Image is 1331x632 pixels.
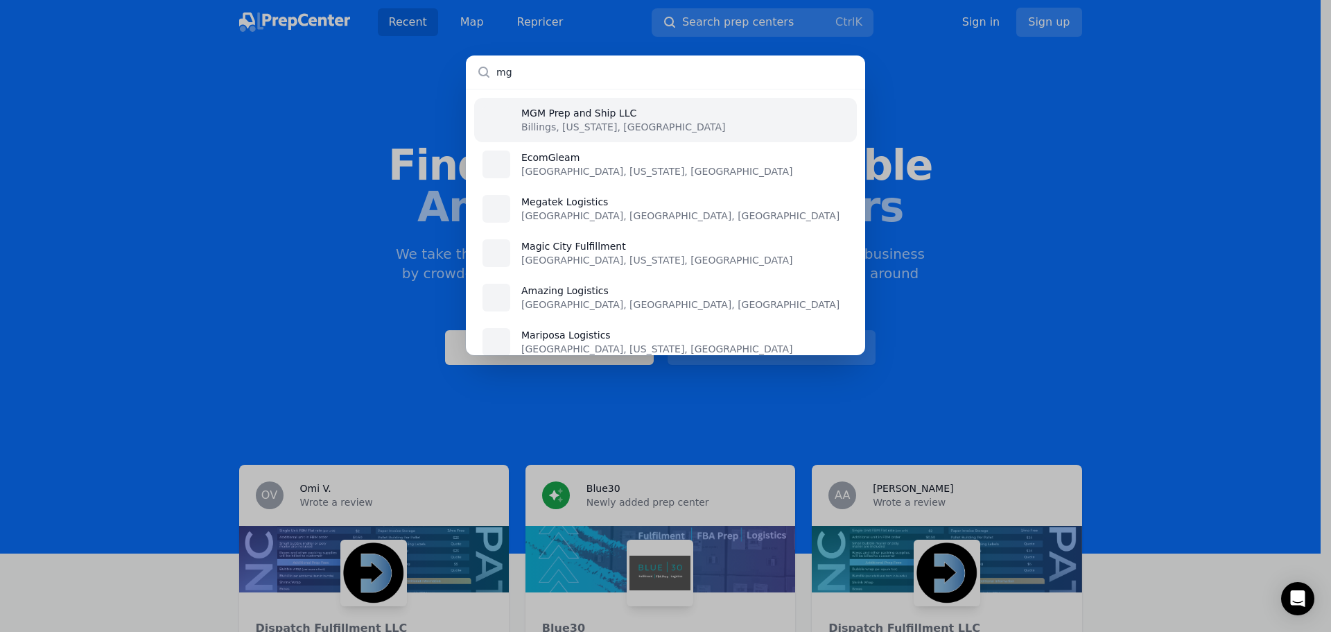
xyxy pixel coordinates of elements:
[521,284,840,298] p: Amazing Logistics
[521,253,792,267] p: [GEOGRAPHIC_DATA], [US_STATE], [GEOGRAPHIC_DATA]
[485,109,507,131] img: MGM Prep and Ship LLC
[521,209,840,223] p: [GEOGRAPHIC_DATA], [GEOGRAPHIC_DATA], [GEOGRAPHIC_DATA]
[521,342,792,356] p: [GEOGRAPHIC_DATA], [US_STATE], [GEOGRAPHIC_DATA]
[521,120,725,134] p: Billings, [US_STATE], [GEOGRAPHIC_DATA]
[521,151,792,164] p: EcomGleam
[485,153,507,176] img: EcomGleam
[485,198,507,220] img: Megatek Logistics
[1281,582,1314,615] div: Open Intercom Messenger
[485,287,507,309] img: Amazing Logistics
[521,328,792,342] p: Mariposa Logistics
[485,331,507,353] img: Mariposa Logistics
[521,195,840,209] p: Megatek Logistics
[521,164,792,178] p: [GEOGRAPHIC_DATA], [US_STATE], [GEOGRAPHIC_DATA]
[521,239,792,253] p: Magic City Fulfillment
[521,106,725,120] p: MGM Prep and Ship LLC
[521,298,840,311] p: [GEOGRAPHIC_DATA], [GEOGRAPHIC_DATA], [GEOGRAPHIC_DATA]
[485,242,507,264] img: Magic City Fulfillment
[466,55,865,89] input: Search prep centers...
